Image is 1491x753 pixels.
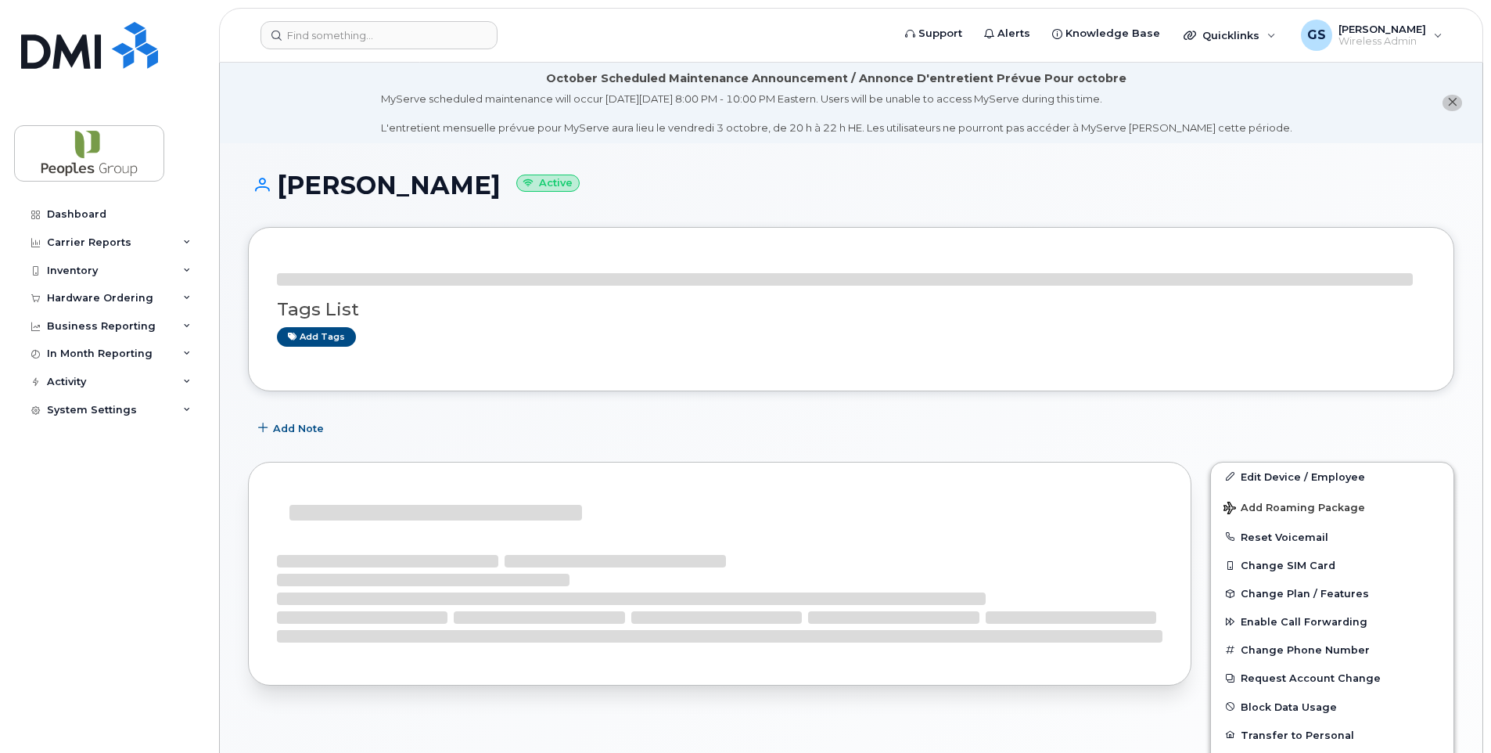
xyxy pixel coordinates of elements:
h1: [PERSON_NAME] [248,171,1454,199]
button: Block Data Usage [1211,693,1453,721]
h3: Tags List [277,300,1425,319]
button: Change Plan / Features [1211,579,1453,607]
small: Active [516,175,580,193]
a: Edit Device / Employee [1211,463,1453,491]
button: Change Phone Number [1211,636,1453,664]
div: October Scheduled Maintenance Announcement / Annonce D'entretient Prévue Pour octobre [546,70,1126,87]
button: Change SIM Card [1211,551,1453,579]
span: Enable Call Forwarding [1241,616,1367,628]
span: Change Plan / Features [1241,588,1369,600]
button: Transfer to Personal [1211,721,1453,749]
button: Enable Call Forwarding [1211,607,1453,636]
button: Reset Voicemail [1211,523,1453,551]
button: Request Account Change [1211,664,1453,692]
button: Add Note [248,415,337,443]
span: Add Roaming Package [1223,502,1365,517]
span: Add Note [273,421,324,436]
button: Add Roaming Package [1211,491,1453,523]
a: Add tags [277,327,356,347]
button: close notification [1442,95,1462,111]
div: MyServe scheduled maintenance will occur [DATE][DATE] 8:00 PM - 10:00 PM Eastern. Users will be u... [381,92,1292,135]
